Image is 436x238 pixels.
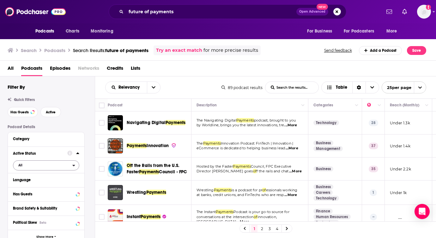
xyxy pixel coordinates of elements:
[13,137,75,141] div: Category
[236,118,254,122] span: Payments
[50,63,70,76] a: Episodes
[21,47,37,53] h3: Search
[13,204,79,212] button: Brand Safety & Suitability
[299,10,325,13] span: Open Advanced
[118,85,142,90] span: Relevancy
[127,163,189,175] a: Off the Rails from the U.S. FasterPaymentsCouncil - FPC
[109,4,346,19] div: Search podcasts, credits, & more...
[21,63,42,76] a: Podcasts
[197,215,277,224] span: innovation, [GEOGRAPHIC_DATA]
[31,25,62,37] button: open menu
[253,169,257,173] span: of
[221,85,263,90] div: 89 podcast results
[8,125,85,129] p: Podcast Details
[384,6,395,17] a: Show notifications dropdown
[108,185,123,200] a: Wrestling Payments
[127,214,141,219] span: Instant
[127,143,176,149] a: PaymentsInnovation
[108,209,123,224] a: Instant Payments
[340,25,383,37] button: open menu
[127,120,166,125] span: Navigating Digital
[105,47,148,53] span: future of payments
[99,190,105,195] span: Toggle select row
[423,102,431,109] button: Column Actions
[317,4,328,10] span: New
[344,27,374,36] span: For Podcasters
[417,5,431,19] span: Logged in as lizziehan
[407,46,426,55] button: Save
[13,178,75,182] div: Language
[99,214,105,220] span: Toggle select row
[376,102,383,109] button: Column Actions
[390,143,410,149] p: Under 1.4k
[313,184,333,189] a: Business
[62,25,83,37] a: Charts
[262,188,266,192] span: of
[367,101,376,109] div: Power Score
[353,102,360,109] button: Column Actions
[313,196,339,201] a: Technology
[127,189,166,196] a: WrestlingPayments
[415,204,430,219] div: Open Intercom Messenger
[390,166,411,172] p: Under 2.2k
[108,115,123,130] a: Navigating Digital Payments
[99,166,105,172] span: Toggle select row
[251,225,257,232] a: 1
[127,163,131,168] span: Of
[369,143,378,149] p: 37
[126,7,296,17] input: Search podcasts, credits, & more...
[237,219,249,224] span: ...More
[322,48,354,53] button: Send feedback
[369,120,378,126] p: 28
[166,120,185,125] span: Payments
[352,82,366,93] div: Sort Direction
[289,169,302,174] span: ...More
[266,225,273,232] a: 3
[390,214,402,220] p: __
[299,102,307,109] button: Column Actions
[8,84,25,90] h2: Filter By
[197,188,214,192] span: Wrestling
[127,190,146,195] span: Wrestling
[197,193,284,197] span: at banks, credit unions, and FinTechs who are resp
[382,81,426,93] button: open menu
[18,164,22,167] span: All
[313,214,351,219] a: Human Resources
[233,164,251,169] span: Payments
[13,151,63,156] div: Active Status
[73,47,148,53] a: Search Results:future of payments
[13,176,79,184] button: Language
[417,5,431,19] button: Show profile menu
[107,63,123,76] a: Credits
[313,120,339,125] a: Technology
[390,190,407,195] p: Under 1k
[321,81,379,93] button: Choose View
[390,120,410,126] p: Under 1.3k
[197,123,284,127] span: by Worldline, brings you the latest innovations, tre
[13,135,79,143] button: Category
[203,47,258,54] span: for more precise results
[313,146,343,151] a: Management
[131,63,140,76] a: Lists
[66,27,79,36] span: Charts
[197,215,254,219] span: conversations at the intersection
[35,27,54,36] span: Podcasts
[156,47,202,54] a: Try an exact match
[105,81,160,93] h2: Choose List sort
[44,47,65,53] h3: Podcasts
[214,188,232,192] span: Payments
[370,189,377,196] p: 1
[39,221,46,225] div: Beta
[286,146,298,151] span: ...More
[108,138,123,153] img: Payments Innovation
[259,225,265,232] a: 2
[313,101,333,109] div: Categories
[251,164,292,169] span: Council, FPC Executive
[197,210,216,214] span: The Instant
[303,25,340,37] button: open menu
[232,188,262,192] span: is a podcast for pr
[99,120,105,126] span: Toggle select row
